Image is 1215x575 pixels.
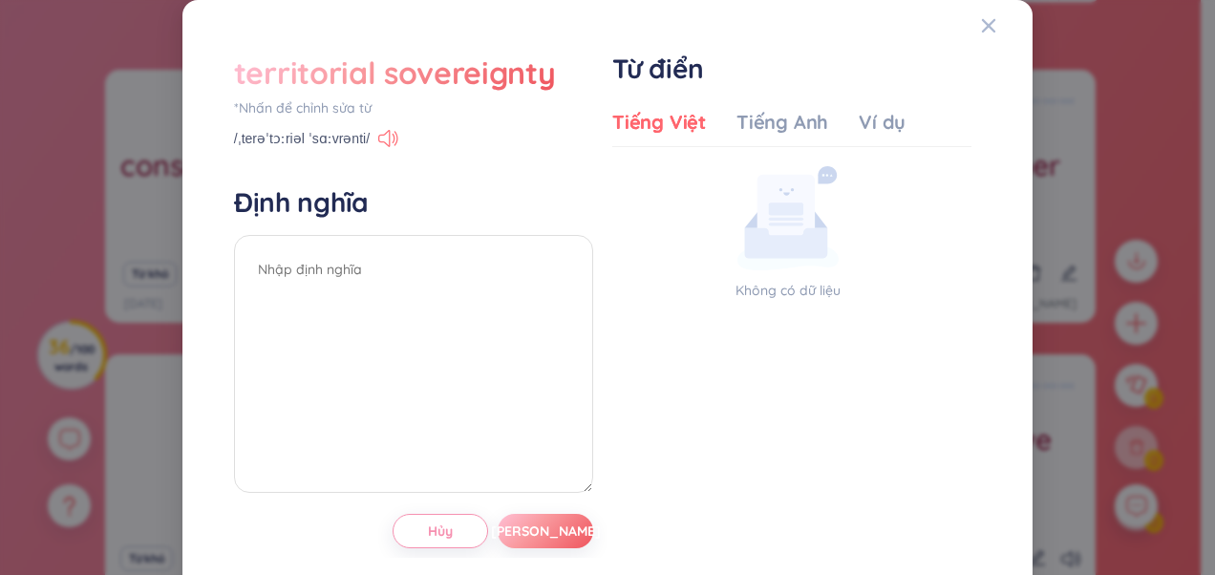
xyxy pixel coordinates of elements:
[859,109,906,136] div: Ví dụ
[612,109,706,136] div: Tiếng Việt
[736,109,828,136] div: Tiếng Anh
[612,52,971,86] h1: Từ điển
[234,128,370,149] span: /ˌterəˈtɔːriəl ˈsɑːvrənti/
[234,52,556,94] div: territorial sovereignty
[428,522,453,541] span: Hủy
[491,522,601,541] span: [PERSON_NAME]
[234,185,593,220] h4: Định nghĩa
[612,280,964,301] p: Không có dữ liệu
[234,97,593,118] div: *Nhấn để chỉnh sửa từ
